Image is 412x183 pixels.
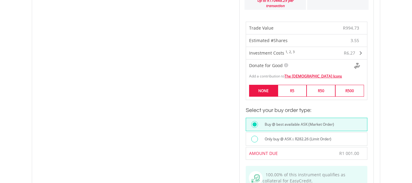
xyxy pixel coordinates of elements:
span: Investment Costs [249,50,284,56]
label: R50 [307,85,335,97]
label: NONE [249,85,278,97]
img: Donte For Good [354,63,360,69]
span: R1 001.00 [339,150,359,156]
span: Estimated #Shares [249,38,288,43]
span: R994.73 [343,25,359,31]
span: R6.27 [344,50,355,56]
div: Add a contribution to [246,70,367,79]
span: Donate for Good [249,63,283,68]
label: Buy @ best available ASK (Market Order) [261,121,334,128]
h3: Select your buy order type: [246,106,367,115]
span: 3.55 [351,38,359,44]
sup: 1, 2, 3 [285,50,295,54]
img: collateral-qualifying-green.svg [252,174,260,183]
label: R500 [335,85,364,97]
span: Trade Value [249,25,274,31]
a: The [DEMOGRAPHIC_DATA] Icons [285,74,342,79]
label: Only buy @ ASK ≤ R282.26 (Limit Order) [261,136,332,142]
span: AMOUNT DUE [249,150,278,156]
label: R5 [278,85,307,97]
